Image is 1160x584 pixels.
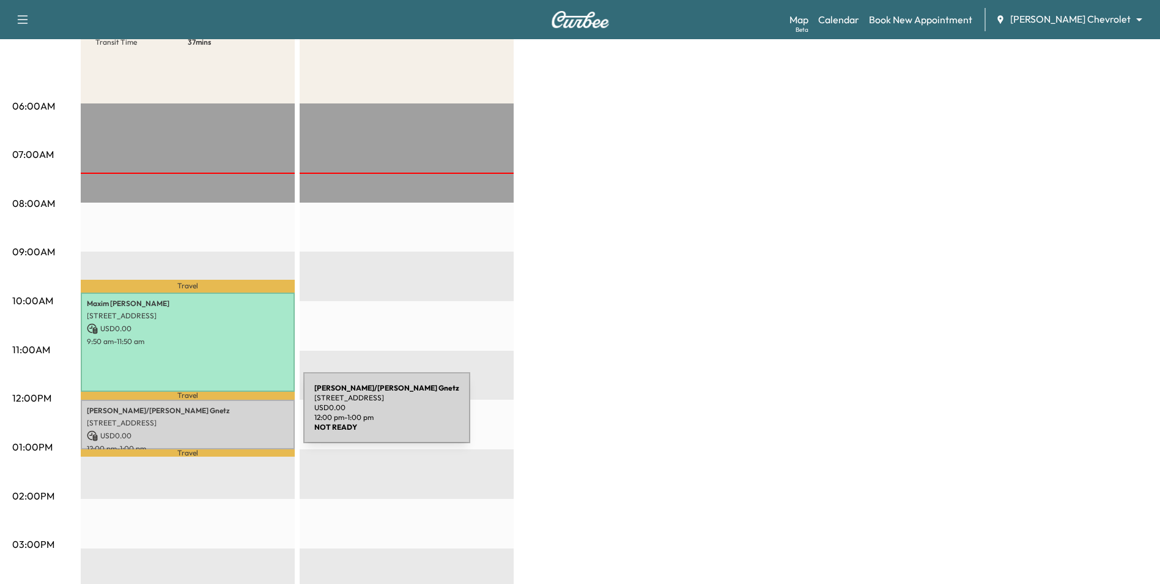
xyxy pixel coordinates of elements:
[12,391,51,405] p: 12:00PM
[87,311,289,321] p: [STREET_ADDRESS]
[87,406,289,416] p: [PERSON_NAME]/[PERSON_NAME] Gnetz
[12,342,50,357] p: 11:00AM
[87,444,289,454] p: 12:00 pm - 1:00 pm
[87,323,289,334] p: USD 0.00
[81,392,295,400] p: Travel
[95,37,188,47] p: Transit Time
[12,196,55,211] p: 08:00AM
[87,418,289,428] p: [STREET_ADDRESS]
[12,537,54,552] p: 03:00PM
[188,37,280,47] p: 37 mins
[551,11,610,28] img: Curbee Logo
[81,449,295,457] p: Travel
[12,99,55,113] p: 06:00AM
[12,489,54,503] p: 02:00PM
[87,299,289,309] p: Maxim [PERSON_NAME]
[789,12,808,27] a: MapBeta
[869,12,972,27] a: Book New Appointment
[81,280,295,293] p: Travel
[1010,12,1131,26] span: [PERSON_NAME] Chevrolet
[796,25,808,34] div: Beta
[12,440,53,454] p: 01:00PM
[87,337,289,346] p: 9:50 am - 11:50 am
[12,147,54,162] p: 07:00AM
[12,244,55,259] p: 09:00AM
[818,12,859,27] a: Calendar
[12,293,53,308] p: 10:00AM
[87,430,289,441] p: USD 0.00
